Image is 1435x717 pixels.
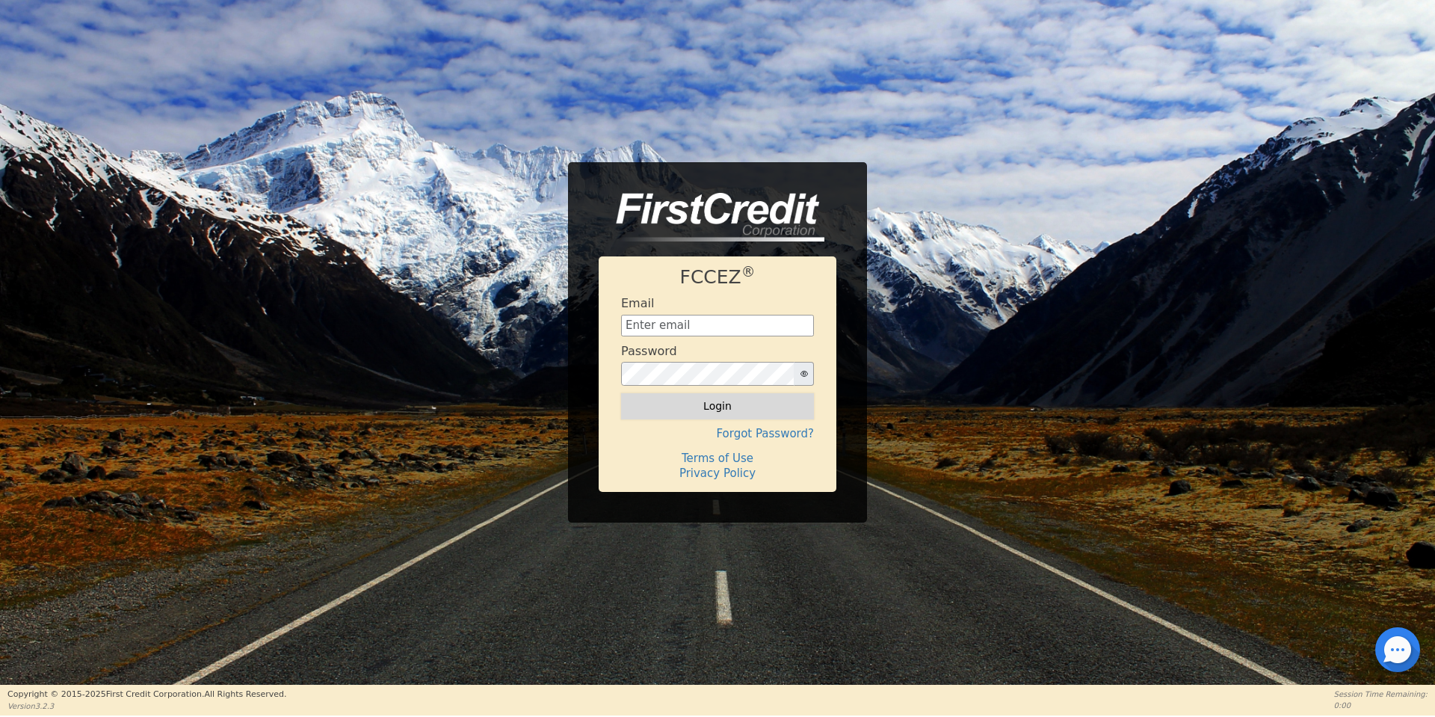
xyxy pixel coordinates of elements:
[621,393,814,419] button: Login
[621,266,814,289] h1: FCCEZ
[621,467,814,480] h4: Privacy Policy
[621,452,814,465] h4: Terms of Use
[7,689,286,701] p: Copyright © 2015- 2025 First Credit Corporation.
[621,296,654,310] h4: Email
[621,427,814,440] h4: Forgot Password?
[741,264,756,280] sup: ®
[204,689,286,699] span: All Rights Reserved.
[621,344,677,358] h4: Password
[621,315,814,337] input: Enter email
[1334,700,1428,711] p: 0:00
[599,193,824,242] img: logo-CMu_cnol.png
[621,362,794,386] input: password
[1334,689,1428,700] p: Session Time Remaining:
[7,701,286,712] p: Version 3.2.3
